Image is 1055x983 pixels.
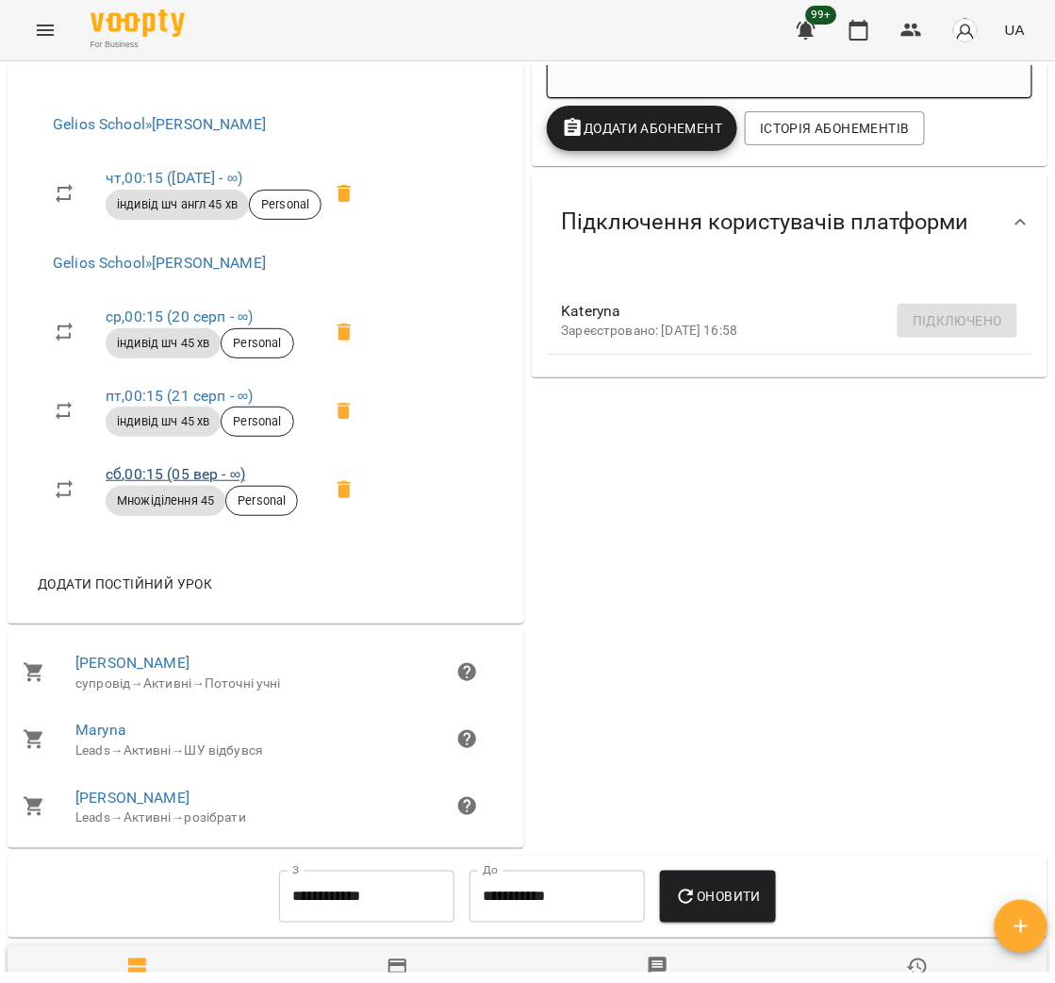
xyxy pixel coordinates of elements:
a: Gelios School»[PERSON_NAME] [53,115,266,133]
span: Personal [222,413,292,430]
button: Додати постійний урок [30,567,220,601]
a: чт,00:15 ([DATE] - ∞) [106,169,242,187]
span: → [172,809,185,825]
button: Додати Абонемент [547,106,738,151]
span: For Business [91,39,185,51]
a: пт,00:15 (21 серп - ∞) [106,387,253,405]
div: Leads Активні ШУ відбувся [75,741,456,760]
span: Видалити приватний урок Курбанова Софія чт 00:15 клієнта Катерина Троценко [321,171,367,216]
a: Maryna [75,721,126,739]
a: [PERSON_NAME] [75,654,190,672]
span: → [191,675,205,691]
a: Gelios School»[PERSON_NAME] [53,254,266,272]
span: → [130,675,143,691]
a: сб,00:15 (05 вер - ∞) [106,465,245,483]
span: Видалити приватний урок Попроцька Ольга Романівна пт 00:15 клієнта Катерина Троценко [321,389,367,434]
span: Personal [250,196,321,213]
span: UA [1005,20,1025,40]
button: UA [997,12,1032,47]
span: Додати постійний урок [38,573,212,595]
img: avatar_s.png [952,17,979,43]
span: → [110,809,124,825]
button: Історія абонементів [745,111,924,145]
span: Видалити приватний урок Попроцька Ольга Романівна ср 00:15 клієнта Катерина Троценко [321,309,367,355]
span: Оновити [675,886,761,908]
p: Зареєстровано: [DATE] 16:58 [562,322,988,341]
span: індивід шч англ 45 хв [106,196,249,213]
span: Kateryna [562,300,988,323]
span: → [110,742,124,758]
div: cупровід Активні Поточні учні [75,675,456,693]
a: [PERSON_NAME] [75,789,190,807]
span: індивід шч 45 хв [106,413,221,430]
div: Leads Активні розібрати [75,808,456,827]
span: Додати Абонемент [562,117,723,140]
span: Підключення користувачів платформи [562,208,969,237]
a: ср,00:15 (20 серп - ∞) [106,308,253,325]
span: Множіділення 45 [106,492,225,509]
div: Підключення користувачів платформи [532,174,1048,271]
span: 99+ [806,6,837,25]
span: Personal [226,492,297,509]
img: Voopty Logo [91,9,185,37]
span: Видалити приватний урок Попроцька Ольга Романівна сб 00:15 клієнта Катерина Троценко [321,467,367,512]
span: індивід шч 45 хв [106,335,221,352]
button: Menu [23,8,68,53]
span: Personal [222,335,292,352]
span: → [172,742,185,758]
button: Оновити [660,871,776,924]
span: Історія абонементів [760,117,909,140]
